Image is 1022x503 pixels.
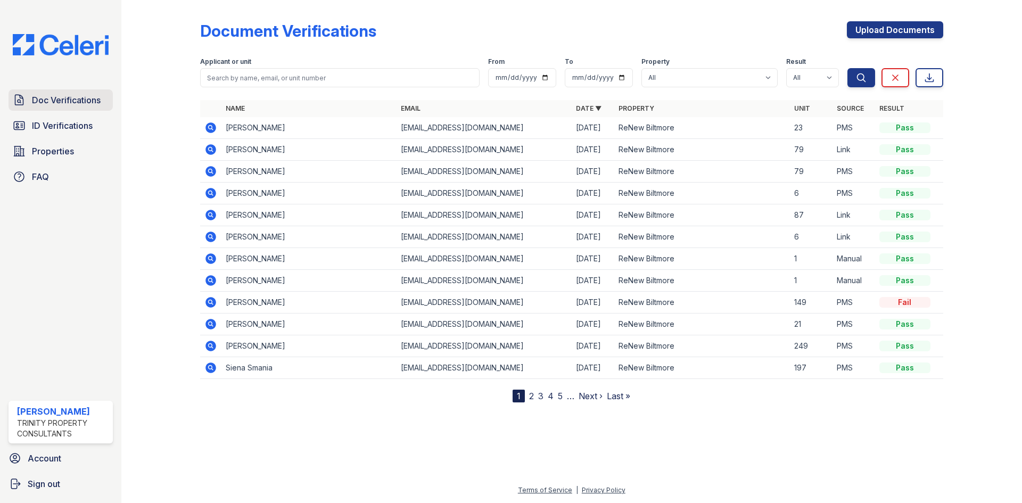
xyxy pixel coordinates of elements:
label: Applicant or unit [200,57,251,66]
td: [PERSON_NAME] [221,226,397,248]
div: Pass [879,362,930,373]
td: 23 [790,117,833,139]
td: 79 [790,161,833,183]
a: 2 [529,391,534,401]
td: Link [833,204,875,226]
td: PMS [833,117,875,139]
a: FAQ [9,166,113,187]
td: [DATE] [572,357,614,379]
td: [DATE] [572,117,614,139]
td: PMS [833,357,875,379]
label: Result [786,57,806,66]
td: [EMAIL_ADDRESS][DOMAIN_NAME] [397,161,572,183]
td: [DATE] [572,292,614,314]
div: Pass [879,210,930,220]
a: Date ▼ [576,104,601,112]
td: [EMAIL_ADDRESS][DOMAIN_NAME] [397,139,572,161]
td: PMS [833,183,875,204]
label: To [565,57,573,66]
a: Terms of Service [518,486,572,494]
td: Link [833,226,875,248]
td: [EMAIL_ADDRESS][DOMAIN_NAME] [397,357,572,379]
td: 149 [790,292,833,314]
td: ReNew Biltmore [614,314,789,335]
td: [PERSON_NAME] [221,161,397,183]
td: ReNew Biltmore [614,248,789,270]
div: Fail [879,297,930,308]
span: Properties [32,145,74,158]
div: Document Verifications [200,21,376,40]
a: Sign out [4,473,117,494]
td: [EMAIL_ADDRESS][DOMAIN_NAME] [397,270,572,292]
td: PMS [833,292,875,314]
td: ReNew Biltmore [614,270,789,292]
td: 87 [790,204,833,226]
input: Search by name, email, or unit number [200,68,480,87]
div: [PERSON_NAME] [17,405,109,418]
td: ReNew Biltmore [614,117,789,139]
a: 3 [538,391,543,401]
td: 6 [790,226,833,248]
td: ReNew Biltmore [614,357,789,379]
span: Sign out [28,477,60,490]
td: ReNew Biltmore [614,226,789,248]
span: FAQ [32,170,49,183]
label: From [488,57,505,66]
td: [PERSON_NAME] [221,270,397,292]
td: [DATE] [572,204,614,226]
td: [DATE] [572,139,614,161]
td: 6 [790,183,833,204]
a: Source [837,104,864,112]
td: 1 [790,248,833,270]
td: ReNew Biltmore [614,204,789,226]
span: Doc Verifications [32,94,101,106]
td: [PERSON_NAME] [221,204,397,226]
td: [DATE] [572,270,614,292]
div: Pass [879,319,930,329]
td: [PERSON_NAME] [221,248,397,270]
a: Unit [794,104,810,112]
a: Privacy Policy [582,486,625,494]
div: Pass [879,188,930,199]
td: ReNew Biltmore [614,335,789,357]
div: Pass [879,275,930,286]
div: Pass [879,166,930,177]
td: [PERSON_NAME] [221,292,397,314]
td: [DATE] [572,183,614,204]
td: Manual [833,270,875,292]
td: [PERSON_NAME] [221,183,397,204]
img: CE_Logo_Blue-a8612792a0a2168367f1c8372b55b34899dd931a85d93a1a3d3e32e68fde9ad4.png [4,34,117,55]
td: [PERSON_NAME] [221,117,397,139]
td: [DATE] [572,161,614,183]
td: [PERSON_NAME] [221,314,397,335]
td: [EMAIL_ADDRESS][DOMAIN_NAME] [397,248,572,270]
td: Link [833,139,875,161]
td: [PERSON_NAME] [221,335,397,357]
td: ReNew Biltmore [614,183,789,204]
td: Siena Smania [221,357,397,379]
td: ReNew Biltmore [614,139,789,161]
a: Last » [607,391,630,401]
td: 79 [790,139,833,161]
a: Doc Verifications [9,89,113,111]
td: [EMAIL_ADDRESS][DOMAIN_NAME] [397,226,572,248]
td: 197 [790,357,833,379]
span: ID Verifications [32,119,93,132]
a: Name [226,104,245,112]
td: PMS [833,314,875,335]
div: Pass [879,253,930,264]
td: [EMAIL_ADDRESS][DOMAIN_NAME] [397,183,572,204]
span: Account [28,452,61,465]
a: ID Verifications [9,115,113,136]
td: [DATE] [572,248,614,270]
td: 1 [790,270,833,292]
td: [DATE] [572,226,614,248]
label: Property [641,57,670,66]
a: Account [4,448,117,469]
a: Properties [9,141,113,162]
td: 249 [790,335,833,357]
a: Result [879,104,904,112]
td: Manual [833,248,875,270]
a: Upload Documents [847,21,943,38]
